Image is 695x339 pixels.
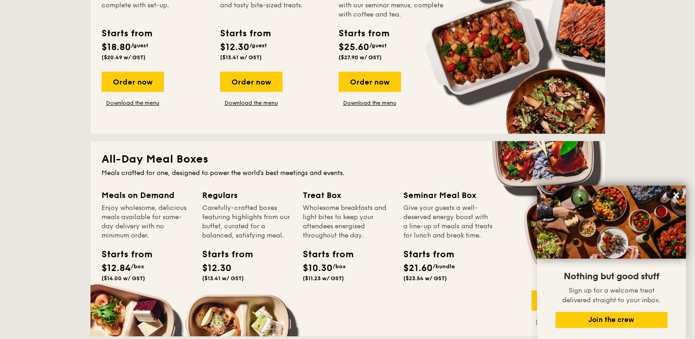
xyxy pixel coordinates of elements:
[433,263,455,270] span: /bundle
[555,312,667,328] button: Join the crew
[202,203,292,240] div: Carefully-crafted boxes featuring highlights from our buffet, curated for a balanced, satisfying ...
[220,42,249,53] span: $12.30
[131,42,148,49] span: /guest
[339,72,401,92] div: Order now
[102,152,594,167] h2: All-Day Meal Boxes
[102,263,131,274] span: $12.84
[537,186,686,259] img: DSC07876-Edit02-Large.jpeg
[202,263,232,274] span: $12.30
[102,248,143,261] div: Starts from
[131,263,144,270] span: /box
[339,42,369,53] span: $25.60
[562,287,661,304] span: Sign up for a welcome treat delivered straight to your inbox.
[669,188,684,203] button: Close
[339,27,389,40] div: Starts from
[220,72,283,92] div: Order now
[102,42,131,53] span: $18.80
[403,263,433,274] span: $21.60
[249,42,267,49] span: /guest
[339,54,382,61] span: ($27.90 w/ GST)
[339,99,401,107] a: Download the menu
[303,275,344,282] span: ($11.23 w/ GST)
[369,42,387,49] span: /guest
[531,318,594,325] a: Download the menu
[202,248,243,261] div: Starts from
[102,189,191,202] div: Meals on Demand
[403,203,493,240] div: Give your guests a well-deserved energy boost with a line-up of meals and treats for lunch and br...
[102,54,146,61] span: ($20.49 w/ GST)
[303,203,392,240] div: Wholesome breakfasts and light bites to keep your attendees energised throughout the day.
[220,27,270,40] div: Starts from
[564,271,659,282] span: Nothing but good stuff
[102,72,164,92] div: Order now
[102,275,145,282] span: ($14.00 w/ GST)
[303,248,344,261] div: Starts from
[403,189,493,202] div: Seminar Meal Box
[220,99,283,107] a: Download the menu
[202,275,244,282] span: ($13.41 w/ GST)
[220,54,262,61] span: ($13.41 w/ GST)
[102,169,594,178] div: Meals crafted for one, designed to power the world's best meetings and events.
[202,189,292,202] div: Regulars
[102,99,164,107] a: Download the menu
[102,203,191,240] div: Enjoy wholesome, delicious meals available for same-day delivery with no minimum order.
[531,290,594,311] div: Order now
[333,263,346,270] span: /box
[403,275,447,282] span: ($23.54 w/ GST)
[303,263,333,274] span: $10.30
[102,27,152,40] div: Starts from
[303,189,392,202] div: Treat Box
[403,248,445,261] div: Starts from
